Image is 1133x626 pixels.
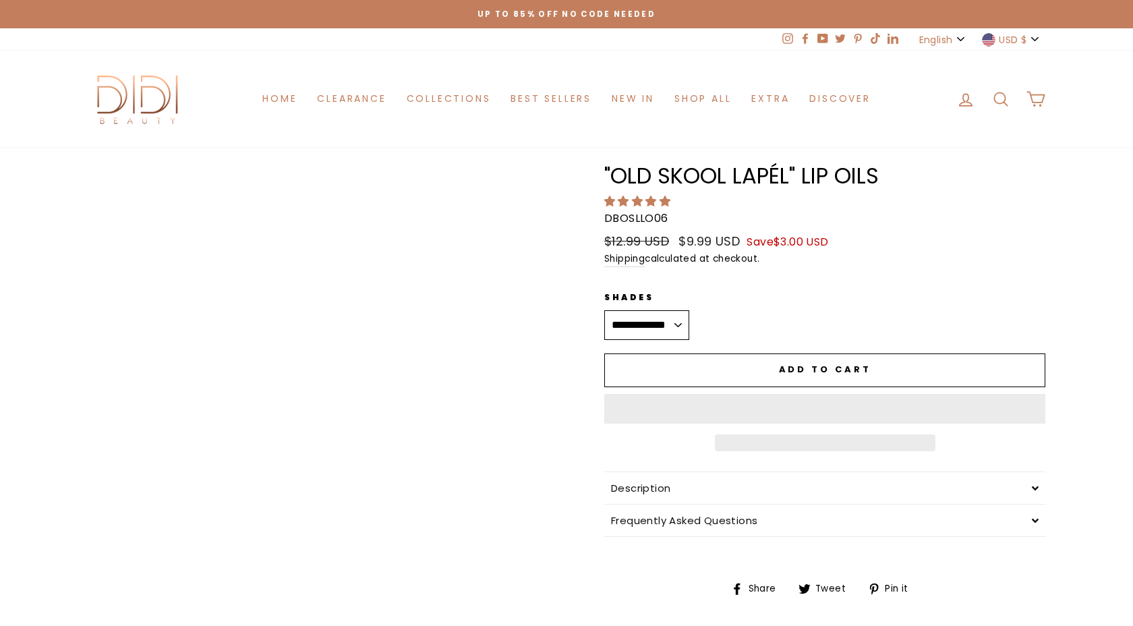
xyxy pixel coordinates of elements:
button: Add to cart [604,353,1045,387]
span: Tweet [813,581,856,596]
h1: "Old Skool Lapél" Lip Oils [604,165,1045,187]
p: DBOSLLO06 [604,210,1045,227]
a: Home [252,86,307,111]
a: Clearance [307,86,396,111]
button: English [915,28,971,51]
span: Add to cart [779,363,871,376]
button: USD $ [978,28,1045,51]
span: $12.99 USD [604,233,669,250]
a: Shop All [664,86,741,111]
a: Collections [397,86,501,111]
span: Share [747,581,786,596]
span: Up to 85% off NO CODE NEEDED [477,9,656,20]
a: Shipping [604,252,645,267]
a: New in [602,86,664,111]
span: Pin it [883,581,918,596]
small: calculated at checkout. [604,252,1045,267]
span: 5.00 stars [604,194,673,209]
a: Best Sellers [500,86,602,111]
span: $9.99 USD [678,233,740,250]
a: Extra [741,86,799,111]
span: Description [611,481,670,495]
span: English [919,32,952,47]
label: Shades [604,291,689,304]
ul: Primary [252,86,880,111]
span: Frequently Asked Questions [611,513,757,528]
span: USD $ [999,32,1026,47]
span: $3.00 USD [774,234,829,250]
span: Save [747,234,828,250]
img: Didi Beauty Co. [88,71,189,127]
a: Discover [799,86,880,111]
